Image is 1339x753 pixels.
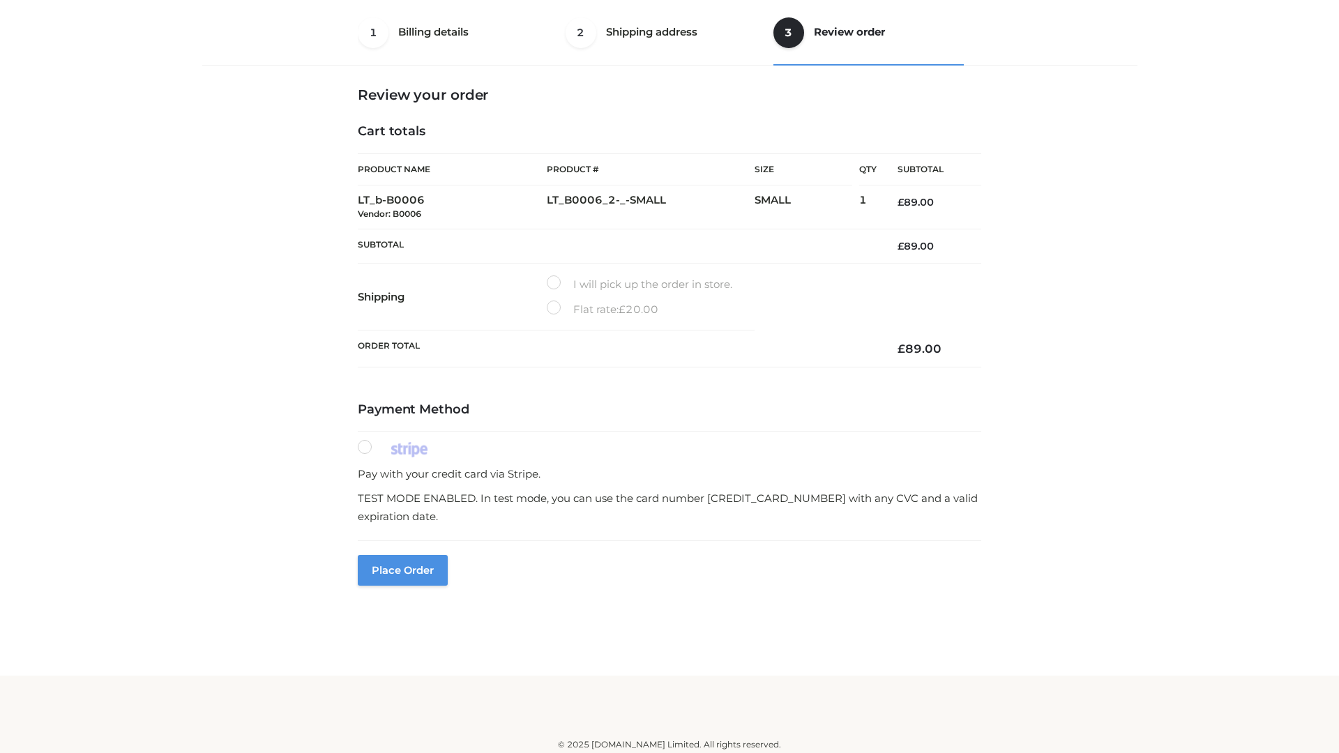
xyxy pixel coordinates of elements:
bdi: 89.00 [898,342,941,356]
th: Size [755,154,852,185]
button: Place order [358,555,448,586]
span: £ [898,196,904,208]
th: Product # [547,153,755,185]
td: SMALL [755,185,859,229]
td: 1 [859,185,877,229]
bdi: 89.00 [898,240,934,252]
h4: Cart totals [358,124,981,139]
th: Subtotal [877,154,981,185]
label: Flat rate: [547,301,658,319]
th: Shipping [358,264,547,330]
label: I will pick up the order in store. [547,275,732,294]
th: Order Total [358,330,877,367]
th: Qty [859,153,877,185]
h4: Payment Method [358,402,981,418]
span: £ [898,342,905,356]
h3: Review your order [358,86,981,103]
span: £ [898,240,904,252]
span: £ [619,303,626,316]
th: Product Name [358,153,547,185]
bdi: 20.00 [619,303,658,316]
td: LT_b-B0006 [358,185,547,229]
th: Subtotal [358,229,877,263]
td: LT_B0006_2-_-SMALL [547,185,755,229]
bdi: 89.00 [898,196,934,208]
p: TEST MODE ENABLED. In test mode, you can use the card number [CREDIT_CARD_NUMBER] with any CVC an... [358,489,981,525]
div: © 2025 [DOMAIN_NAME] Limited. All rights reserved. [207,738,1132,752]
small: Vendor: B0006 [358,208,421,219]
p: Pay with your credit card via Stripe. [358,465,981,483]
